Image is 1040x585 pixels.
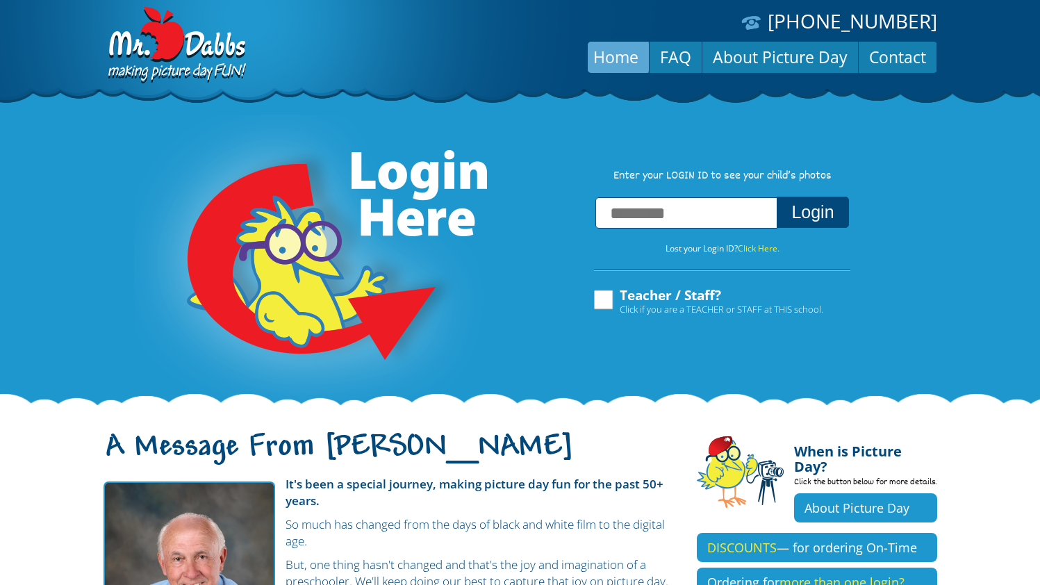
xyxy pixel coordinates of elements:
[104,441,676,470] h1: A Message From [PERSON_NAME]
[104,7,248,85] img: Dabbs Company
[650,40,702,74] a: FAQ
[768,8,937,34] a: [PHONE_NUMBER]
[777,197,848,228] button: Login
[583,40,649,74] a: Home
[794,475,937,493] p: Click the button below for more details.
[738,242,779,254] a: Click Here.
[580,241,865,256] p: Lost your Login ID?
[707,539,777,556] span: DISCOUNTS
[859,40,936,74] a: Contact
[134,115,490,406] img: Login Here
[794,436,937,475] h4: When is Picture Day?
[697,533,937,562] a: DISCOUNTS— for ordering On-Time
[580,169,865,184] p: Enter your LOGIN ID to see your child’s photos
[794,493,937,522] a: About Picture Day
[104,516,676,550] p: So much has changed from the days of black and white film to the digital age.
[702,40,858,74] a: About Picture Day
[592,288,823,315] label: Teacher / Staff?
[620,302,823,316] span: Click if you are a TEACHER or STAFF at THIS school.
[286,476,663,509] strong: It's been a special journey, making picture day fun for the past 50+ years.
